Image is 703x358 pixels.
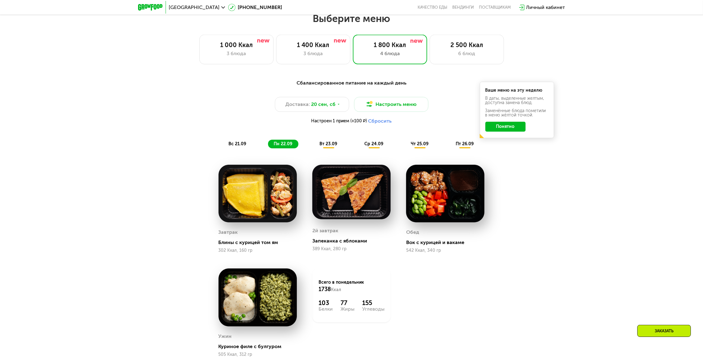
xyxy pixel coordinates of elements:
div: В даты, выделенные желтым, доступна замена блюд. [485,96,549,105]
div: Заменённые блюда пометили в меню жёлтой точкой. [485,109,549,117]
div: Обед [406,228,419,237]
div: 1 400 Ккал [283,41,344,49]
span: 20 сен, сб [311,101,336,108]
div: 2й завтрак [312,226,338,235]
div: 505 Ккал, 312 гр [219,352,297,357]
div: Ваше меню на эту неделю [485,88,549,93]
div: 1 000 Ккал [206,41,267,49]
h2: Выберите меню [20,12,683,25]
span: пн 22.09 [274,141,292,146]
div: 4 блюда [359,50,421,57]
div: Всего в понедельник [319,279,384,293]
div: Заказать [637,325,691,337]
div: 103 [319,299,333,307]
div: 1 800 Ккал [359,41,421,49]
span: ср 24.09 [365,141,384,146]
div: Вок с курицей и вакаме [406,239,489,246]
div: Завтрак [219,228,238,237]
span: пт 26.09 [456,141,474,146]
span: [GEOGRAPHIC_DATA] [169,5,220,10]
span: чт 25.09 [411,141,428,146]
a: Вендинги [453,5,474,10]
div: Куриное филе с булгуром [219,343,302,350]
div: Блины с курицей том ям [219,239,302,246]
button: Понятно [485,122,526,132]
a: [PHONE_NUMBER] [228,4,282,11]
span: Ккал [331,287,341,292]
button: Настроить меню [354,97,428,112]
div: 542 Ккал, 340 гр [406,248,484,253]
button: Сбросить [368,118,392,124]
div: 2 500 Ккал [436,41,497,49]
div: 77 [341,299,354,307]
div: поставщикам [479,5,511,10]
span: Настроен 1 прием (+100 ₽) [311,119,367,123]
div: 3 блюда [206,50,267,57]
div: 302 Ккал, 160 гр [219,248,297,253]
div: 3 блюда [283,50,344,57]
div: Сбалансированное питание на каждый день [168,79,535,87]
span: 1738 [319,286,331,293]
div: Ужин [219,332,232,341]
div: Углеводы [362,307,384,312]
div: Личный кабинет [526,4,565,11]
span: вт 23.09 [319,141,337,146]
span: Доставка: [285,101,310,108]
div: 6 блюд [436,50,497,57]
div: Белки [319,307,333,312]
div: 155 [362,299,384,307]
span: вс 21.09 [229,141,246,146]
div: Жиры [341,307,354,312]
a: Качество еды [418,5,448,10]
div: 389 Ккал, 280 гр [312,247,391,251]
div: Запеканка с яблоками [312,238,396,244]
